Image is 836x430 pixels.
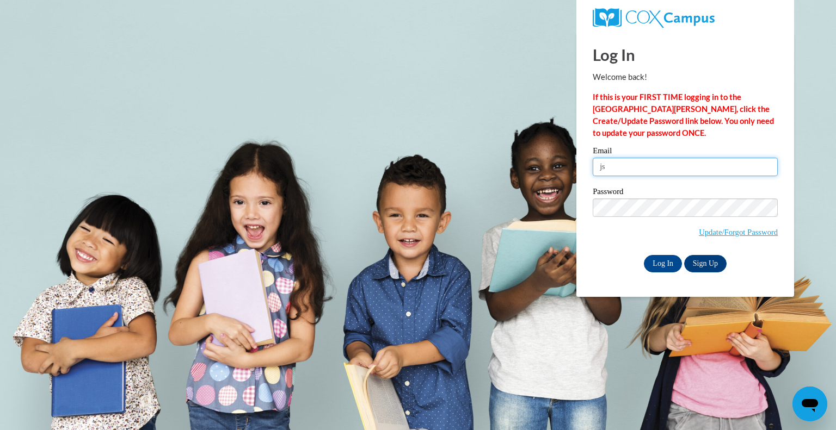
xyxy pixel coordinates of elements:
[792,387,827,421] iframe: Button to launch messaging window
[593,92,774,138] strong: If this is your FIRST TIME logging in to the [GEOGRAPHIC_DATA][PERSON_NAME], click the Create/Upd...
[699,228,778,236] a: Update/Forgot Password
[644,255,682,272] input: Log In
[593,8,715,28] img: COX Campus
[593,43,778,66] h1: Log In
[684,255,727,272] a: Sign Up
[593,147,778,158] label: Email
[593,71,778,83] p: Welcome back!
[593,8,778,28] a: COX Campus
[593,188,778,198] label: Password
